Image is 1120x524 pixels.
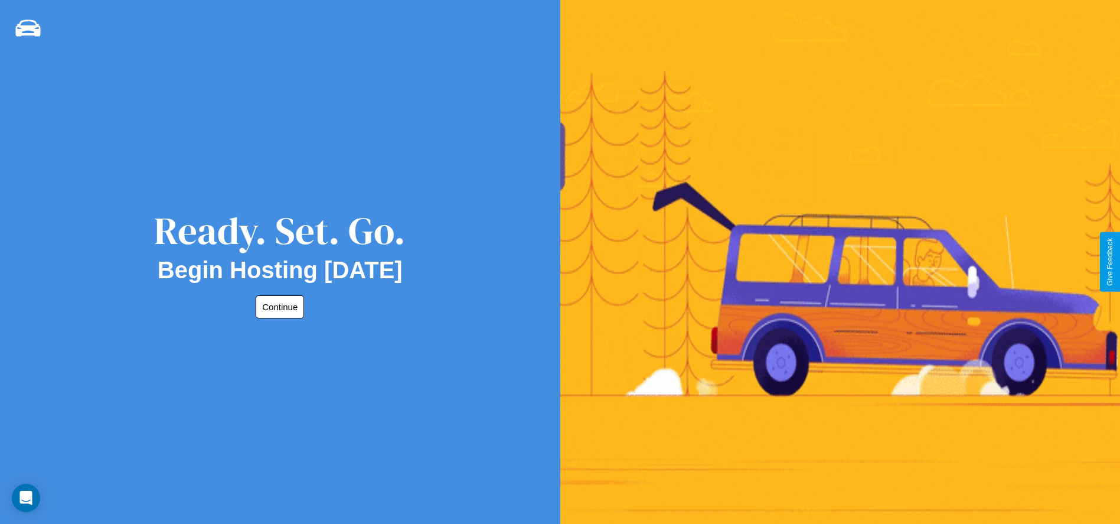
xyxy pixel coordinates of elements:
div: Ready. Set. Go. [154,204,406,257]
div: Give Feedback [1106,238,1114,286]
div: Open Intercom Messenger [12,484,40,512]
h2: Begin Hosting [DATE] [158,257,403,284]
button: Continue [256,295,304,318]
